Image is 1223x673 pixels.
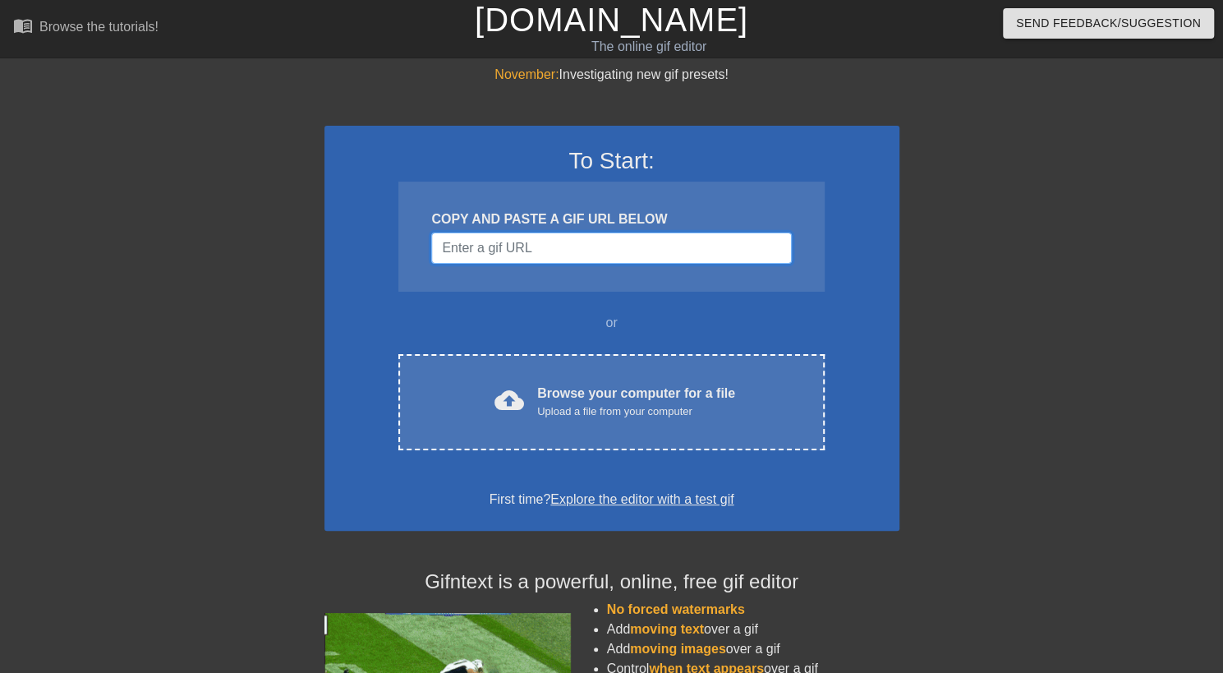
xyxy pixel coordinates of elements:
span: cloud_upload [494,385,524,415]
span: No forced watermarks [607,602,745,616]
h4: Gifntext is a powerful, online, free gif editor [324,570,899,594]
span: moving images [630,642,725,656]
a: Explore the editor with a test gif [550,492,733,506]
div: or [367,313,857,333]
div: Investigating new gif presets! [324,65,899,85]
span: moving text [630,622,704,636]
div: First time? [346,490,878,509]
li: Add over a gif [607,620,899,639]
li: Add over a gif [607,639,899,659]
span: Send Feedback/Suggestion [1016,13,1201,34]
input: Username [431,233,791,264]
div: Browse the tutorials! [39,20,159,34]
div: COPY AND PASTE A GIF URL BELOW [431,210,791,229]
h3: To Start: [346,147,878,175]
div: The online gif editor [416,37,881,57]
span: menu_book [13,16,33,35]
div: Upload a file from your computer [537,403,735,420]
div: Browse your computer for a file [537,384,735,420]
button: Send Feedback/Suggestion [1003,8,1214,39]
a: [DOMAIN_NAME] [475,2,748,38]
span: November: [494,67,559,81]
a: Browse the tutorials! [13,16,159,41]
